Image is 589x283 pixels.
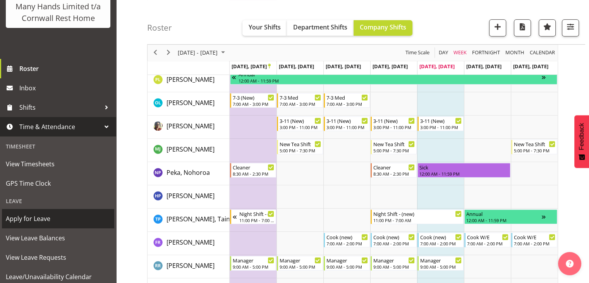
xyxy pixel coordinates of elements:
div: Lovett, Olivia"s event - 7-3 Med Begin From Tuesday, September 23, 2025 at 7:00:00 AM GMT+12:00 E... [277,93,323,108]
a: [PERSON_NAME], Taini [167,214,232,224]
div: Cleaner [233,163,274,171]
div: 8:30 AM - 2:30 PM [233,171,274,177]
div: Peka, Nohoroa"s event - Cleaner Begin From Thursday, September 25, 2025 at 8:30:00 AM GMT+12:00 E... [371,163,417,178]
div: Luman, Lani"s event - 3-11 (New) Begin From Friday, September 26, 2025 at 3:00:00 PM GMT+12:00 En... [417,116,464,131]
span: Feedback [578,123,585,150]
div: Luman, Lani"s event - 3-11 (New) Begin From Wednesday, September 24, 2025 at 3:00:00 PM GMT+12:00... [324,116,370,131]
div: Rainbird, Felisa"s event - Cook (new) Begin From Thursday, September 25, 2025 at 7:00:00 AM GMT+1... [371,233,417,247]
div: Rhind, Reece"s event - Manager Begin From Friday, September 26, 2025 at 9:00:00 AM GMT+12:00 Ends... [417,256,464,271]
button: September 2025 [177,48,228,58]
td: Lovett, Olivia resource [148,92,230,116]
button: Your Shifts [242,20,287,36]
span: Inbox [19,82,112,94]
button: Next [163,48,174,58]
a: [PERSON_NAME] [167,261,215,270]
span: Your Shifts [249,23,281,31]
div: Cook (new) [326,233,368,241]
button: Previous [150,48,161,58]
div: 11:00 PM - 7:00 AM [239,217,274,223]
span: [DATE], [DATE] [373,63,408,70]
div: 9:00 AM - 5:00 PM [326,264,368,270]
div: Luman, Lani"s event - 3-11 (New) Begin From Tuesday, September 23, 2025 at 3:00:00 PM GMT+12:00 E... [277,116,323,131]
div: 7:00 AM - 2:00 PM [420,240,462,247]
div: 9:00 AM - 5:00 PM [280,264,321,270]
span: [DATE] - [DATE] [177,48,218,58]
div: 3-11 (New) [420,117,462,124]
span: [PERSON_NAME] [167,145,215,154]
div: 7:00 AM - 2:00 PM [467,240,508,247]
div: 7:00 AM - 3:00 PM [280,101,321,107]
a: View Timesheets [2,154,114,174]
div: Rainbird, Felisa"s event - Cook W/E Begin From Sunday, September 28, 2025 at 7:00:00 AM GMT+13:00... [511,233,557,247]
div: Annual [466,210,542,217]
div: Cook W/E [514,233,555,241]
div: 3:00 PM - 11:00 PM [373,124,415,130]
div: 7:00 AM - 2:00 PM [514,240,555,247]
span: calendar [529,48,556,58]
span: Time & Attendance [19,121,101,133]
div: 11:00 PM - 7:00 AM [373,217,462,223]
h4: Roster [147,23,172,32]
button: Timeline Day [438,48,450,58]
td: Penman, Holly resource [148,185,230,209]
div: Pia, Taini"s event - Night Shift - (new) Begin From Sunday, September 21, 2025 at 11:00:00 PM GMT... [230,209,276,224]
div: Cleaner [373,163,415,171]
div: Night Shift - (new) [239,210,274,217]
span: View Leave Balances [6,232,110,244]
div: Rainbird, Felisa"s event - Cook W/E Begin From Saturday, September 27, 2025 at 7:00:00 AM GMT+12:... [464,233,510,247]
div: previous period [149,45,162,61]
div: Leave [2,193,114,209]
div: Rhind, Reece"s event - Manager Begin From Thursday, September 25, 2025 at 9:00:00 AM GMT+12:00 En... [371,256,417,271]
a: GPS Time Clock [2,174,114,193]
a: [PERSON_NAME] [167,75,215,84]
td: Lategan, Penelope resource [148,69,230,92]
span: GPS Time Clock [6,178,110,189]
span: [PERSON_NAME] [167,261,215,270]
button: Highlight an important date within the roster. [539,19,556,36]
div: 3:00 PM - 11:00 PM [280,124,321,130]
div: 7:00 AM - 3:00 PM [233,101,274,107]
div: 3:00 PM - 11:00 PM [420,124,462,130]
div: McGrath, Jade"s event - New Tea Shift Begin From Tuesday, September 23, 2025 at 5:00:00 PM GMT+12... [277,140,323,154]
div: Night Shift - (new) [373,210,462,217]
div: Rhind, Reece"s event - Manager Begin From Tuesday, September 23, 2025 at 9:00:00 AM GMT+12:00 End... [277,256,323,271]
span: Fortnight [471,48,501,58]
div: Pia, Taini"s event - Annual Begin From Saturday, September 27, 2025 at 12:00:00 AM GMT+12:00 Ends... [464,209,557,224]
a: [PERSON_NAME] [167,98,215,107]
div: Manager [233,256,274,264]
a: Peka, Nohoroa [167,168,210,177]
span: [PERSON_NAME] [167,238,215,247]
button: Download a PDF of the roster according to the set date range. [514,19,531,36]
span: [DATE], [DATE] [232,63,271,70]
button: Timeline Month [504,48,526,58]
div: 7-3 Med [326,93,368,101]
span: Day [438,48,449,58]
a: Apply for Leave [2,209,114,228]
span: View Leave Requests [6,252,110,263]
span: [DATE], [DATE] [326,63,361,70]
td: Rainbird, Felisa resource [148,232,230,255]
span: [DATE], [DATE] [466,63,501,70]
button: Filter Shifts [562,19,579,36]
div: 7:00 AM - 3:00 PM [326,101,368,107]
div: Peka, Nohoroa"s event - Sick Begin From Friday, September 26, 2025 at 12:00:00 AM GMT+12:00 Ends ... [417,163,510,178]
div: New Tea Shift [373,140,415,148]
div: Lategan, Penelope"s event - Annual Begin From Thursday, September 18, 2025 at 12:00:00 AM GMT+12:... [230,70,557,85]
div: Luman, Lani"s event - 3-11 (New) Begin From Thursday, September 25, 2025 at 3:00:00 PM GMT+12:00 ... [371,116,417,131]
td: Rhind, Reece resource [148,255,230,278]
a: [PERSON_NAME] [167,121,215,131]
a: [PERSON_NAME] [167,191,215,200]
div: Lovett, Olivia"s event - 7-3 (New) Begin From Monday, September 22, 2025 at 7:00:00 AM GMT+12:00 ... [230,93,276,108]
div: Many Hands Limited t/a Cornwall Rest Home [14,1,103,24]
button: Time Scale [404,48,431,58]
div: Cook (new) [420,233,462,241]
img: help-xxl-2.png [566,260,574,267]
div: 9:00 AM - 5:00 PM [420,264,462,270]
div: Rainbird, Felisa"s event - Cook (new) Begin From Wednesday, September 24, 2025 at 7:00:00 AM GMT+... [324,233,370,247]
span: Roster [19,63,112,74]
div: Rhind, Reece"s event - Manager Begin From Wednesday, September 24, 2025 at 9:00:00 AM GMT+12:00 E... [324,256,370,271]
button: Company Shifts [354,20,412,36]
